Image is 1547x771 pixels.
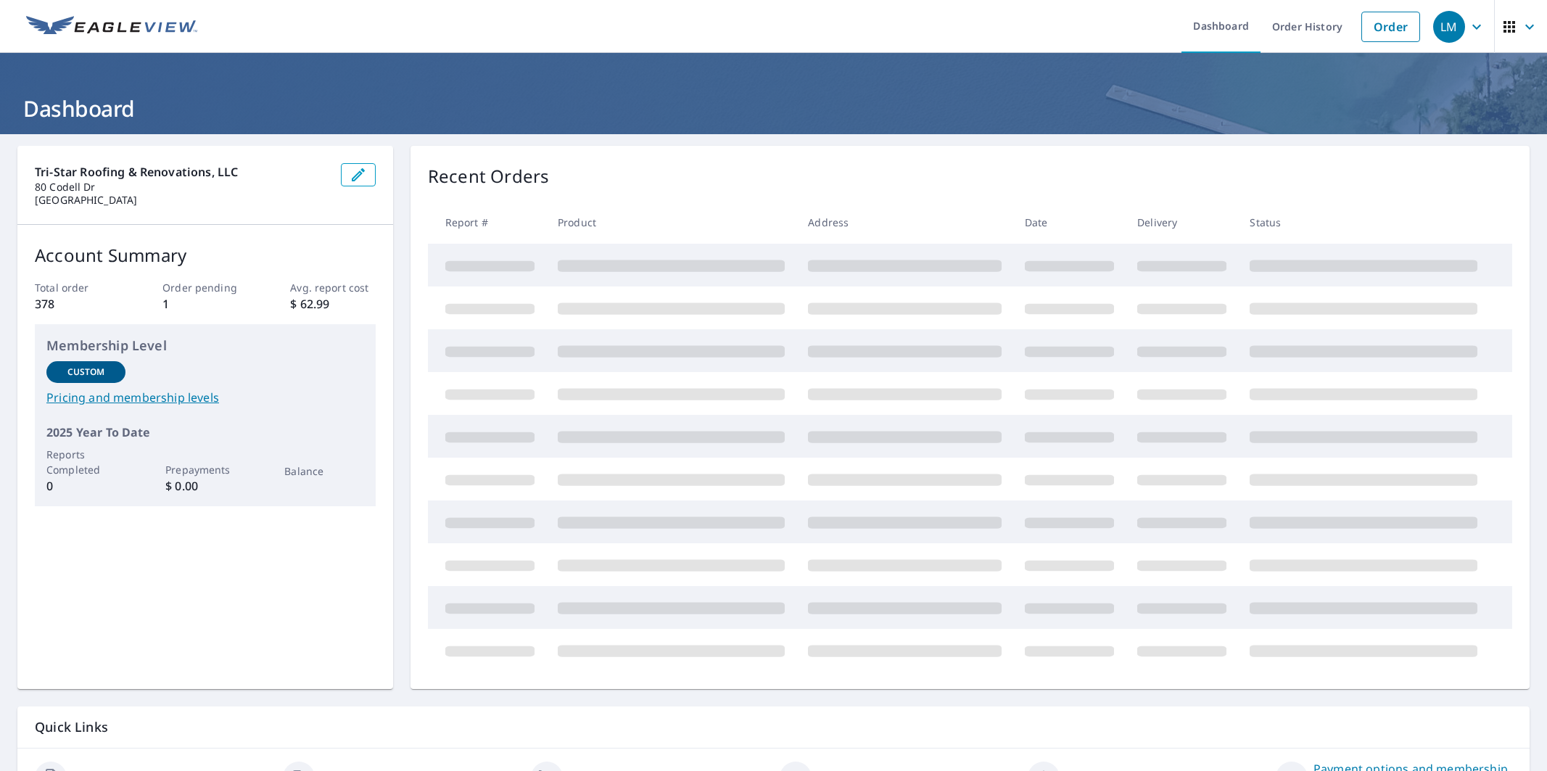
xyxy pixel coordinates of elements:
[26,16,197,38] img: EV Logo
[46,389,364,406] a: Pricing and membership levels
[67,366,105,379] p: Custom
[35,163,329,181] p: Tri-Star Roofing & Renovations, LLC
[35,181,329,194] p: 80 Codell Dr
[428,163,550,189] p: Recent Orders
[46,424,364,441] p: 2025 Year To Date
[35,194,329,207] p: [GEOGRAPHIC_DATA]
[428,201,546,244] th: Report #
[162,280,247,295] p: Order pending
[1238,201,1489,244] th: Status
[35,718,1512,736] p: Quick Links
[162,295,247,313] p: 1
[1433,11,1465,43] div: LM
[46,447,125,477] p: Reports Completed
[1361,12,1420,42] a: Order
[284,463,363,479] p: Balance
[546,201,796,244] th: Product
[165,462,244,477] p: Prepayments
[17,94,1530,123] h1: Dashboard
[35,280,120,295] p: Total order
[35,242,376,268] p: Account Summary
[796,201,1013,244] th: Address
[46,336,364,355] p: Membership Level
[165,477,244,495] p: $ 0.00
[290,280,375,295] p: Avg. report cost
[1013,201,1126,244] th: Date
[35,295,120,313] p: 378
[46,477,125,495] p: 0
[1126,201,1238,244] th: Delivery
[290,295,375,313] p: $ 62.99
